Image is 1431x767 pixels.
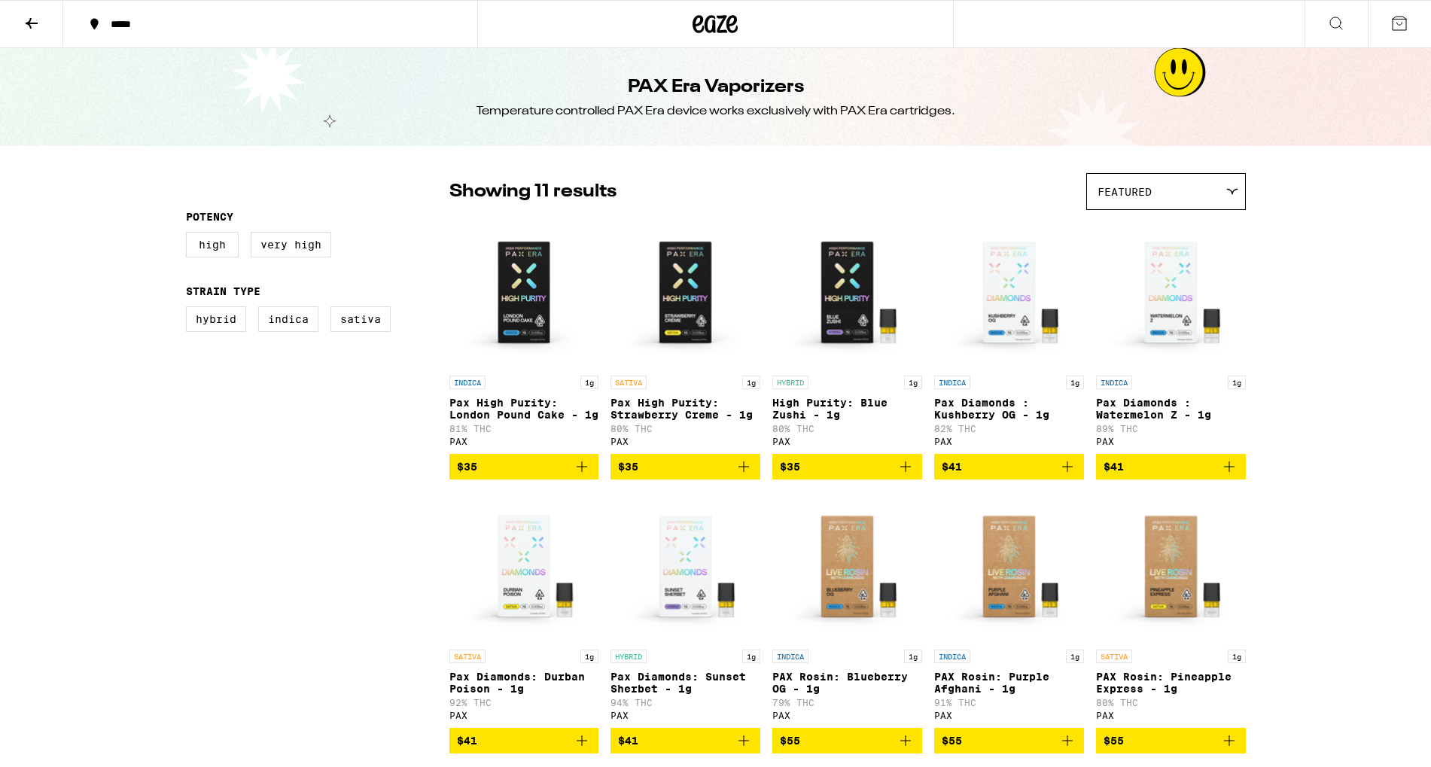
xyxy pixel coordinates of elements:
span: $41 [1104,461,1124,473]
p: Showing 11 results [449,179,617,205]
span: $55 [1104,735,1124,747]
h1: PAX Era Vaporizers [628,75,804,100]
p: 94% THC [610,698,760,708]
a: Open page for Pax Diamonds: Sunset Sherbet - 1g from PAX [610,492,760,728]
div: PAX [610,437,760,446]
p: 1g [580,376,598,389]
button: Add to bag [934,728,1084,753]
img: PAX - High Purity: Blue Zushi - 1g [772,218,922,368]
p: 79% THC [772,698,922,708]
a: Open page for Pax High Purity: London Pound Cake - 1g from PAX [449,218,599,454]
a: Open page for Pax Diamonds: Durban Poison - 1g from PAX [449,492,599,728]
div: PAX [772,437,922,446]
img: PAX - Pax High Purity: Strawberry Creme - 1g [610,218,760,368]
p: HYBRID [772,376,808,389]
label: High [186,232,239,257]
img: PAX - Pax Diamonds : Watermelon Z - 1g [1096,218,1246,368]
span: Featured [1098,186,1152,198]
span: $41 [942,461,962,473]
p: 1g [742,376,760,389]
div: PAX [772,711,922,720]
span: $35 [618,461,638,473]
img: PAX - Pax Diamonds: Sunset Sherbet - 1g [610,492,760,642]
span: $55 [942,735,962,747]
span: $41 [457,735,477,747]
div: PAX [934,711,1084,720]
label: Very High [251,232,331,257]
legend: Potency [186,211,233,223]
p: Pax High Purity: Strawberry Creme - 1g [610,397,760,421]
a: Open page for PAX Rosin: Pineapple Express - 1g from PAX [1096,492,1246,728]
p: Pax High Purity: London Pound Cake - 1g [449,397,599,421]
p: INDICA [772,650,808,663]
label: Hybrid [186,306,246,332]
p: 1g [904,650,922,663]
div: PAX [1096,437,1246,446]
p: SATIVA [449,650,486,663]
p: INDICA [1096,376,1132,389]
p: Pax Diamonds : Watermelon Z - 1g [1096,397,1246,421]
button: Add to bag [449,728,599,753]
p: 1g [580,650,598,663]
span: $41 [618,735,638,747]
p: 89% THC [1096,424,1246,434]
div: PAX [1096,711,1246,720]
button: Add to bag [934,454,1084,479]
a: Open page for PAX Rosin: Blueberry OG - 1g from PAX [772,492,922,728]
span: $35 [457,461,477,473]
div: PAX [934,437,1084,446]
p: SATIVA [610,376,647,389]
p: 1g [904,376,922,389]
div: PAX [449,711,599,720]
span: $55 [780,735,800,747]
p: 80% THC [772,424,922,434]
div: Temperature controlled PAX Era device works exclusively with PAX Era cartridges. [476,103,955,120]
p: INDICA [934,650,970,663]
button: Add to bag [772,728,922,753]
img: PAX - Pax Diamonds : Kushberry OG - 1g [934,218,1084,368]
p: INDICA [934,376,970,389]
button: Add to bag [1096,454,1246,479]
button: Add to bag [449,454,599,479]
a: Open page for High Purity: Blue Zushi - 1g from PAX [772,218,922,454]
a: Open page for Pax Diamonds : Kushberry OG - 1g from PAX [934,218,1084,454]
button: Add to bag [610,454,760,479]
p: Pax Diamonds: Sunset Sherbet - 1g [610,671,760,695]
legend: Strain Type [186,285,260,297]
p: 1g [1066,376,1084,389]
a: Open page for Pax Diamonds : Watermelon Z - 1g from PAX [1096,218,1246,454]
p: 82% THC [934,424,1084,434]
p: 91% THC [934,698,1084,708]
button: Add to bag [610,728,760,753]
p: 1g [1228,376,1246,389]
div: PAX [449,437,599,446]
p: SATIVA [1096,650,1132,663]
p: PAX Rosin: Pineapple Express - 1g [1096,671,1246,695]
a: Open page for Pax High Purity: Strawberry Creme - 1g from PAX [610,218,760,454]
p: 80% THC [1096,698,1246,708]
p: 80% THC [610,424,760,434]
button: Add to bag [772,454,922,479]
a: Open page for PAX Rosin: Purple Afghani - 1g from PAX [934,492,1084,728]
p: 81% THC [449,424,599,434]
img: PAX - PAX Rosin: Blueberry OG - 1g [772,492,922,642]
p: HYBRID [610,650,647,663]
p: 1g [742,650,760,663]
p: High Purity: Blue Zushi - 1g [772,397,922,421]
p: PAX Rosin: Purple Afghani - 1g [934,671,1084,695]
img: PAX - Pax High Purity: London Pound Cake - 1g [449,218,599,368]
label: Indica [258,306,318,332]
div: PAX [610,711,760,720]
p: INDICA [449,376,486,389]
p: 1g [1066,650,1084,663]
p: Pax Diamonds: Durban Poison - 1g [449,671,599,695]
img: PAX - Pax Diamonds: Durban Poison - 1g [449,492,599,642]
p: PAX Rosin: Blueberry OG - 1g [772,671,922,695]
p: 92% THC [449,698,599,708]
label: Sativa [330,306,391,332]
span: $35 [780,461,800,473]
img: PAX - PAX Rosin: Purple Afghani - 1g [934,492,1084,642]
p: Pax Diamonds : Kushberry OG - 1g [934,397,1084,421]
button: Add to bag [1096,728,1246,753]
p: 1g [1228,650,1246,663]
